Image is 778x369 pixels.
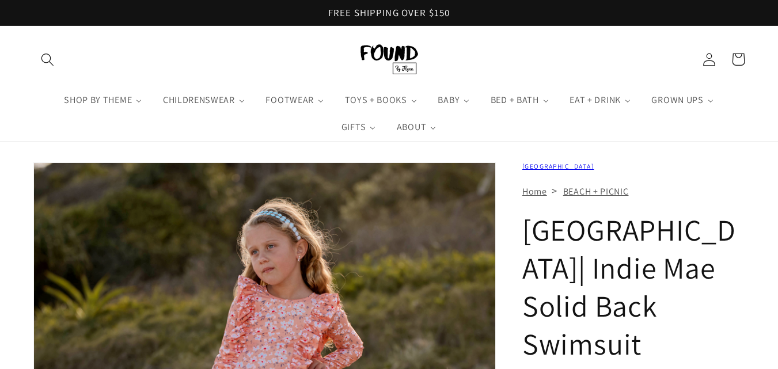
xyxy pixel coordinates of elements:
a: BED + BATH [480,86,560,114]
span: FOOTWEAR [263,94,315,106]
span: > [552,184,557,197]
a: GROWN UPS [642,86,724,114]
span: SHOP BY THEME [62,94,133,106]
span: TOYS + BOOKS [343,94,408,106]
span: BABY [435,94,461,106]
a: BEACH + PICNIC [563,185,629,197]
span: GROWN UPS [649,94,704,106]
a: CHILDRENSWEAR [153,86,256,114]
a: TOYS + BOOKS [335,86,428,114]
a: FOOTWEAR [256,86,335,114]
span: EAT + DRINK [567,94,622,106]
a: BABY [428,86,480,114]
a: ABOUT [386,114,447,142]
a: EAT + DRINK [560,86,642,114]
summary: Search [33,45,63,74]
a: Home [522,185,547,197]
a: GIFTS [331,114,386,142]
a: [GEOGRAPHIC_DATA] [522,162,594,170]
a: SHOP BY THEME [54,86,153,114]
img: FOUND By Flynn logo [360,44,418,74]
span: BED + BATH [488,94,540,106]
span: GIFTS [339,121,367,133]
span: ABOUT [394,121,427,133]
h1: [GEOGRAPHIC_DATA]| Indie Mae Solid Back Swimsuit [522,211,745,363]
span: CHILDRENSWEAR [161,94,236,106]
